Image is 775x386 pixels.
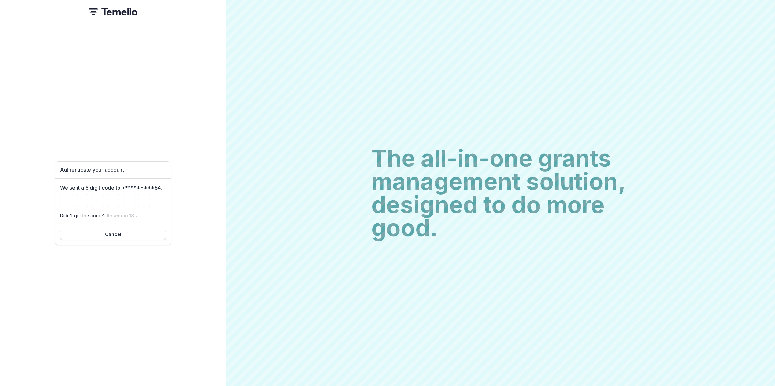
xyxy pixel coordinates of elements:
[107,194,119,207] input: Please enter your pin code
[60,194,73,207] input: Please enter your pin code
[89,8,137,15] img: Temelio
[122,194,135,207] input: Please enter your pin code
[138,194,150,207] input: Please enter your pin code
[91,194,104,207] input: Please enter your pin code
[60,167,166,173] h1: Authenticate your account
[60,212,104,219] p: Didn't get the code?
[60,184,162,192] label: We sent a 6 digit code to .
[107,213,137,218] button: Resendin 18s
[60,230,166,240] button: Cancel
[76,194,88,207] input: Please enter your pin code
